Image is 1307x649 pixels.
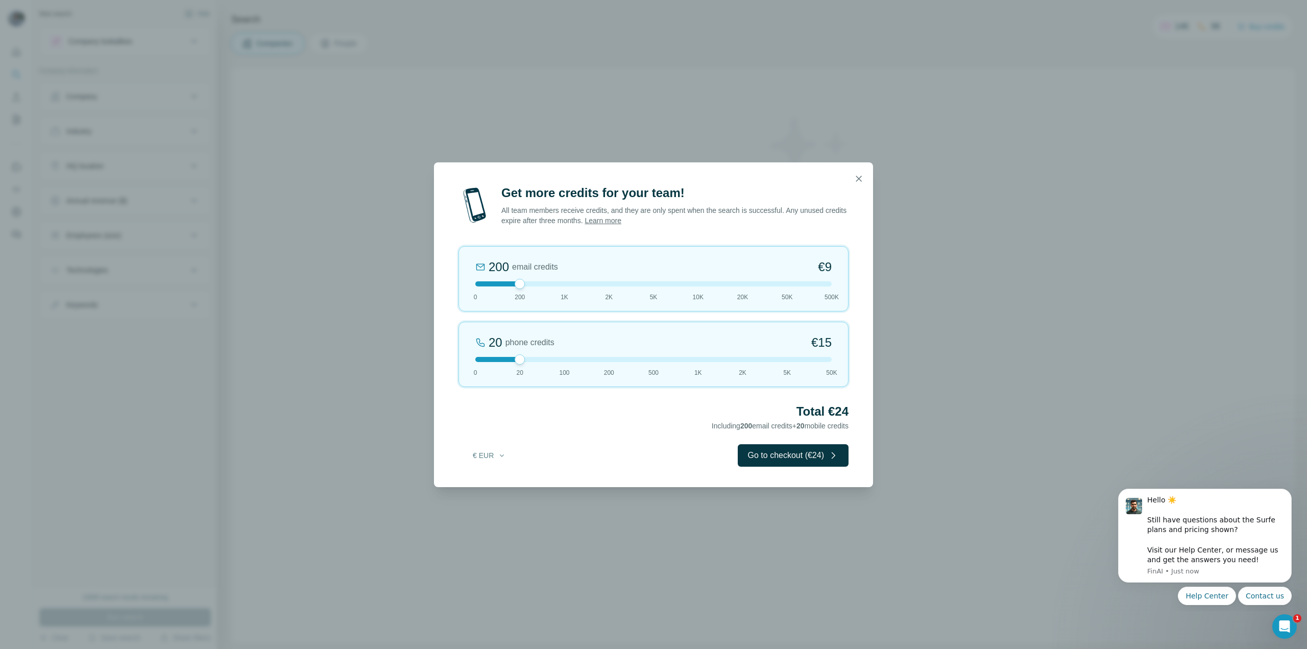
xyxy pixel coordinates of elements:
span: 1K [694,368,702,377]
span: 1 [1293,614,1301,622]
span: 10K [693,293,704,302]
span: 2K [739,368,746,377]
span: 1K [561,293,568,302]
span: Including email credits + mobile credits [712,422,849,430]
img: mobile-phone [458,185,491,226]
span: €15 [811,334,832,351]
span: 0 [474,368,477,377]
span: email credits [512,261,558,273]
span: 20K [737,293,748,302]
span: 5K [783,368,791,377]
span: 500 [648,368,659,377]
span: 2K [605,293,613,302]
span: phone credits [505,336,554,349]
h2: Total €24 [458,403,849,420]
span: 200 [515,293,525,302]
span: 20 [517,368,523,377]
iframe: Intercom notifications message [1103,479,1307,611]
a: Learn more [585,217,621,225]
span: 20 [796,422,805,430]
iframe: Intercom live chat [1272,614,1297,639]
span: 100 [559,368,569,377]
span: 50K [782,293,792,302]
button: Go to checkout (€24) [738,444,849,467]
span: 0 [474,293,477,302]
span: €9 [818,259,832,275]
span: 200 [740,422,752,430]
span: 500K [825,293,839,302]
span: 200 [604,368,614,377]
button: € EUR [466,446,513,465]
span: 50K [826,368,837,377]
span: 5K [650,293,658,302]
div: 200 [489,259,509,275]
div: 20 [489,334,502,351]
p: All team members receive credits, and they are only spent when the search is successful. Any unus... [501,205,849,226]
